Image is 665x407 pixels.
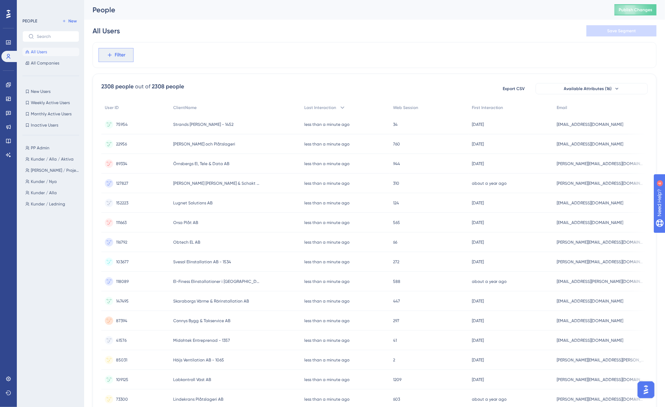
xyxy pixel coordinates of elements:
span: 66 [393,239,398,245]
span: Kunder / Ledning [31,201,65,207]
button: New [60,17,79,25]
button: Weekly Active Users [22,99,79,107]
span: Web Session [393,105,419,110]
button: Kunder / Nya [22,177,83,186]
span: 116792 [116,239,127,245]
time: [DATE] [472,161,484,166]
span: [EMAIL_ADDRESS][DOMAIN_NAME] [557,318,623,324]
span: 75954 [116,122,128,127]
div: out of [135,82,150,91]
time: less than a minute ago [304,358,350,362]
span: 152223 [116,200,128,206]
span: [PERSON_NAME][EMAIL_ADDRESS][DOMAIN_NAME] [557,239,644,245]
button: All Users [22,48,79,56]
span: 41576 [116,338,127,343]
time: [DATE] [472,122,484,127]
span: [PERSON_NAME][EMAIL_ADDRESS][DOMAIN_NAME] [557,161,644,167]
span: Örnsbergs El, Tele & Data AB [173,161,229,167]
button: Monthly Active Users [22,110,79,118]
span: All Users [31,49,47,55]
span: Email [557,105,567,110]
button: Kunder / Ledning [22,200,83,208]
span: Save Segment [607,28,636,34]
time: less than a minute ago [304,181,350,186]
time: [DATE] [472,338,484,343]
button: Filter [99,48,134,62]
time: [DATE] [472,220,484,225]
time: less than a minute ago [304,201,350,205]
div: 4 [49,4,51,9]
time: [DATE] [472,240,484,245]
span: 103677 [116,259,129,265]
span: 41 [393,338,397,343]
span: Kunder / Alla [31,190,57,196]
span: [EMAIL_ADDRESS][DOMAIN_NAME] [557,298,623,304]
span: 124 [393,200,399,206]
span: [EMAIL_ADDRESS][DOMAIN_NAME] [557,141,623,147]
span: Kunder / Alla / Aktiva [31,156,74,162]
span: 297 [393,318,400,324]
time: about a year ago [472,279,507,284]
time: [DATE] [472,201,484,205]
span: 447 [393,298,400,304]
time: about a year ago [472,397,507,402]
span: 34 [393,122,398,127]
time: less than a minute ago [304,299,350,304]
button: PP Admin [22,144,83,152]
span: [PERSON_NAME][EMAIL_ADDRESS][PERSON_NAME][DOMAIN_NAME] [557,357,644,363]
div: 2308 people [152,82,184,91]
span: Skaraborgs Värme & Rörinstallation AB [173,298,249,304]
span: [PERSON_NAME] och Plåtslageri [173,141,235,147]
span: Labkontroll Väst AB [173,377,211,382]
time: less than a minute ago [304,161,350,166]
span: 944 [393,161,400,167]
button: Export CSV [496,83,531,94]
span: 111663 [116,220,127,225]
time: less than a minute ago [304,122,350,127]
span: 1209 [393,377,402,382]
span: 310 [393,181,400,186]
div: People [93,5,597,15]
time: [DATE] [472,358,484,362]
span: 85031 [116,357,127,363]
span: 73300 [116,396,128,402]
span: New Users [31,89,50,94]
time: less than a minute ago [304,142,350,147]
time: about a year ago [472,181,507,186]
button: Kunder / Alla [22,189,83,197]
span: Orsa Plåt AB [173,220,198,225]
span: Lugnet Solutions AB [173,200,212,206]
span: [PERSON_NAME][EMAIL_ADDRESS][DOMAIN_NAME] [557,181,644,186]
span: Svesol Elinstallation AB - 1534 [173,259,231,265]
time: less than a minute ago [304,259,350,264]
div: 2308 people [101,82,134,91]
span: 2 [393,357,395,363]
span: [PERSON_NAME][EMAIL_ADDRESS][DOMAIN_NAME] [557,396,644,402]
input: Search [37,34,73,39]
span: Filter [115,51,126,59]
button: Available Attributes (16) [536,83,648,94]
span: User ID [105,105,119,110]
time: less than a minute ago [304,240,350,245]
span: 127827 [116,181,128,186]
time: [DATE] [472,377,484,382]
span: New [68,18,77,24]
span: Weekly Active Users [31,100,70,106]
span: [EMAIL_ADDRESS][DOMAIN_NAME] [557,338,623,343]
span: [PERSON_NAME][EMAIL_ADDRESS][DOMAIN_NAME] [557,377,644,382]
span: [PERSON_NAME][EMAIL_ADDRESS][DOMAIN_NAME] [557,259,644,265]
span: Last Interaction [304,105,336,110]
button: Publish Changes [615,4,657,15]
span: 272 [393,259,400,265]
span: All Companies [31,60,59,66]
time: less than a minute ago [304,318,350,323]
time: less than a minute ago [304,338,350,343]
time: [DATE] [472,318,484,323]
span: Strands [PERSON_NAME] - 1452 [173,122,233,127]
span: 118089 [116,279,129,284]
button: Inactive Users [22,121,79,129]
button: [PERSON_NAME] / Projektledare [22,166,83,175]
time: less than a minute ago [304,377,350,382]
span: [EMAIL_ADDRESS][DOMAIN_NAME] [557,200,623,206]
